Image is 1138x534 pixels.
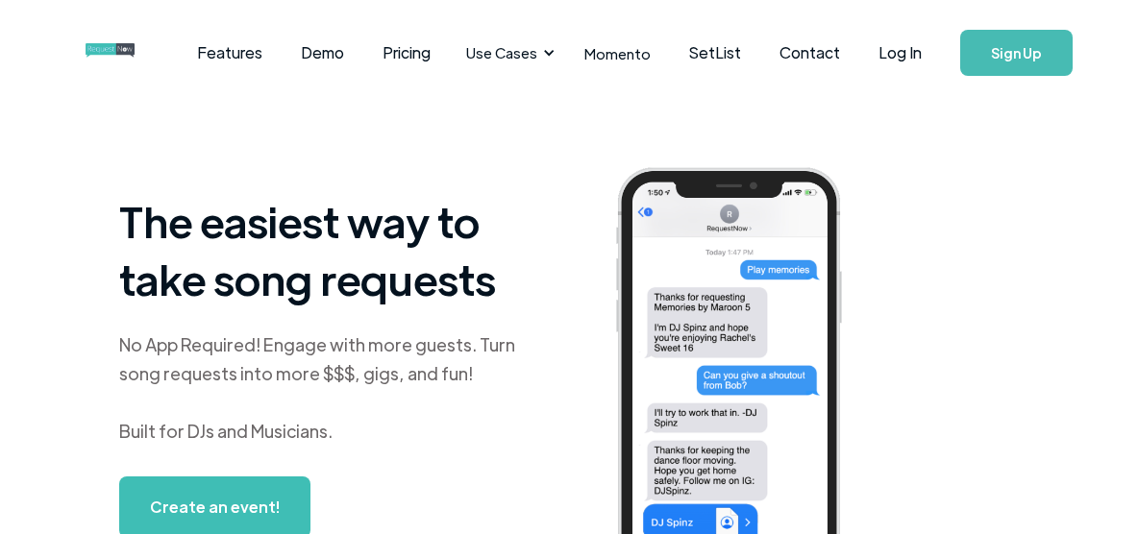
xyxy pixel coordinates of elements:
div: Use Cases [466,42,537,63]
div: No App Required! Engage with more guests. Turn song requests into more $$$, gigs, and fun! Built ... [119,330,542,446]
a: Momento [565,25,670,82]
a: Features [178,23,282,83]
h1: The easiest way to take song requests [119,192,542,307]
div: Use Cases [455,23,560,83]
a: Log In [859,19,941,86]
a: home [86,34,130,72]
a: Pricing [363,23,450,83]
img: requestnow logo [86,43,170,58]
a: Sign Up [960,30,1073,76]
a: Contact [760,23,859,83]
a: Demo [282,23,363,83]
a: SetList [670,23,760,83]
